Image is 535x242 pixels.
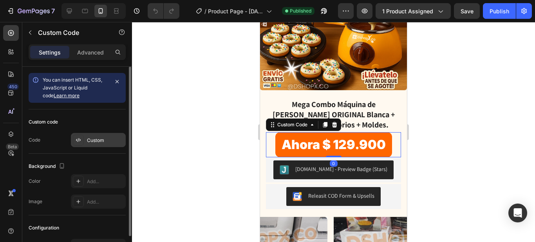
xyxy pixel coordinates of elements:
div: Publish [490,7,509,15]
span: Save [461,8,474,15]
p: Settings [39,48,61,56]
span: You can insert HTML, CSS, JavaScript or Liquid code [43,77,102,98]
div: Add... [87,198,124,206]
div: Custom code [29,118,58,126]
div: Custom [87,137,124,144]
span: Product Page - [DATE] 20:38:12 [208,7,263,15]
button: 7 [3,3,58,19]
button: Save [454,3,480,19]
p: Custom Code [38,28,105,37]
span: Published [290,7,311,15]
button: Publish [483,3,516,19]
p: 7 [51,6,55,16]
button: 1 product assigned [376,3,451,19]
div: Add... [87,178,124,185]
div: Code [29,136,40,144]
span: / [204,7,206,15]
div: Color [29,178,41,185]
iframe: Design area [260,22,407,242]
div: Undo/Redo [148,3,179,19]
span: 1 product assigned [382,7,433,15]
p: Advanced [77,48,104,56]
div: Configuration [29,224,59,231]
div: Background [29,161,67,172]
div: Open Intercom Messenger [508,204,527,222]
div: Beta [6,144,19,150]
div: 450 [7,84,19,90]
a: Learn more [54,93,80,98]
div: Image [29,198,42,205]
